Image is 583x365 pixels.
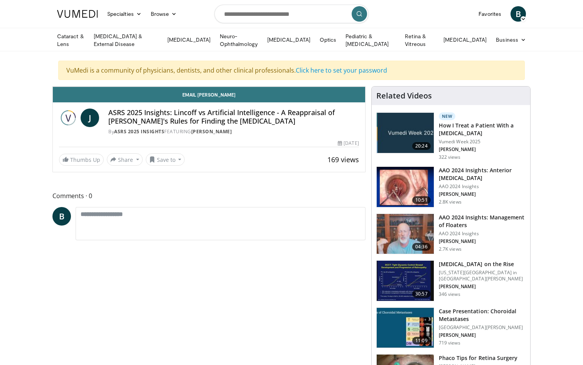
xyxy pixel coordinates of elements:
a: Thumbs Up [59,154,104,166]
p: [PERSON_NAME] [439,146,526,153]
button: Share [107,153,143,166]
span: 20:24 [412,142,431,150]
img: 02d29458-18ce-4e7f-be78-7423ab9bdffd.jpg.150x105_q85_crop-smart_upscale.jpg [377,113,434,153]
p: [PERSON_NAME] [439,191,526,197]
div: VuMedi is a community of physicians, dentists, and other clinical professionals. [58,61,525,80]
h3: [MEDICAL_DATA] on the Rise [439,260,526,268]
div: [DATE] [338,140,359,147]
a: Email [PERSON_NAME] [53,87,365,102]
p: AAO 2024 Insights [439,183,526,190]
h4: ASRS 2025 Insights: Lincoff vs Artificial Intelligence - A Reappraisal of [PERSON_NAME]'s Rules f... [108,109,359,125]
img: VuMedi Logo [57,10,98,18]
p: AAO 2024 Insights [439,231,526,237]
p: [PERSON_NAME] [439,332,526,338]
span: 169 views [327,155,359,164]
a: B [511,6,526,22]
span: 11:09 [412,337,431,345]
p: 322 views [439,154,460,160]
a: 10:51 AAO 2024 Insights: Anterior [MEDICAL_DATA] AAO 2024 Insights [PERSON_NAME] 2.8K views [376,166,526,207]
a: Favorites [474,6,506,22]
a: [MEDICAL_DATA] [439,32,491,48]
div: By FEATURING [108,128,359,135]
a: Pediatric & [MEDICAL_DATA] [341,32,400,48]
h3: How I Treat a Patient With a [MEDICAL_DATA] [439,122,526,137]
p: 2.8K views [439,199,462,205]
span: Comments 0 [52,191,366,201]
a: Specialties [103,6,146,22]
img: 4ce8c11a-29c2-4c44-a801-4e6d49003971.150x105_q85_crop-smart_upscale.jpg [377,261,434,301]
img: fd942f01-32bb-45af-b226-b96b538a46e6.150x105_q85_crop-smart_upscale.jpg [377,167,434,207]
a: B [52,207,71,226]
p: [GEOGRAPHIC_DATA][PERSON_NAME] [439,324,526,331]
a: Optics [315,32,341,48]
img: 9cedd946-ce28-4f52-ae10-6f6d7f6f31c7.150x105_q85_crop-smart_upscale.jpg [377,308,434,348]
input: Search topics, interventions [214,5,369,23]
p: New [439,112,456,120]
a: ASRS 2025 Insights [114,128,164,135]
a: [MEDICAL_DATA] [263,32,315,48]
p: 719 views [439,340,460,346]
h3: AAO 2024 Insights: Management of Floaters [439,214,526,229]
video-js: Video Player [53,87,365,87]
a: Business [491,32,531,48]
p: [US_STATE][GEOGRAPHIC_DATA] in [GEOGRAPHIC_DATA][PERSON_NAME] [439,270,526,282]
a: 04:36 AAO 2024 Insights: Management of Floaters AAO 2024 Insights [PERSON_NAME] 2.7K views [376,214,526,255]
h3: Case Presentation: Choroidal Metastases [439,307,526,323]
a: 30:57 [MEDICAL_DATA] on the Rise [US_STATE][GEOGRAPHIC_DATA] in [GEOGRAPHIC_DATA][PERSON_NAME] [P... [376,260,526,301]
img: ASRS 2025 Insights [59,109,78,127]
a: Neuro-Ophthalmology [215,32,263,48]
a: 20:24 New How I Treat a Patient With a [MEDICAL_DATA] Vumedi Week 2025 [PERSON_NAME] 322 views [376,112,526,160]
p: Vumedi Week 2025 [439,139,526,145]
h4: Related Videos [376,91,432,100]
span: 04:36 [412,243,431,251]
p: [PERSON_NAME] [439,238,526,244]
a: [PERSON_NAME] [191,128,232,135]
h3: AAO 2024 Insights: Anterior [MEDICAL_DATA] [439,166,526,182]
span: 10:51 [412,196,431,204]
a: [MEDICAL_DATA] [163,32,215,48]
p: 346 views [439,291,460,297]
h3: Phaco Tips for Retina Surgery [439,354,518,362]
a: 11:09 Case Presentation: Choroidal Metastases [GEOGRAPHIC_DATA][PERSON_NAME] [PERSON_NAME] 719 views [376,307,526,348]
a: Retina & Vitreous [400,32,439,48]
a: [MEDICAL_DATA] & External Disease [89,32,163,48]
a: Cataract & Lens [52,32,89,48]
span: 30:57 [412,290,431,298]
p: 2.7K views [439,246,462,252]
a: Click here to set your password [296,66,387,75]
button: Save to [146,153,185,166]
a: J [81,109,99,127]
a: Browse [146,6,182,22]
p: [PERSON_NAME] [439,284,526,290]
img: 8e655e61-78ac-4b3e-a4e7-f43113671c25.150x105_q85_crop-smart_upscale.jpg [377,214,434,254]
